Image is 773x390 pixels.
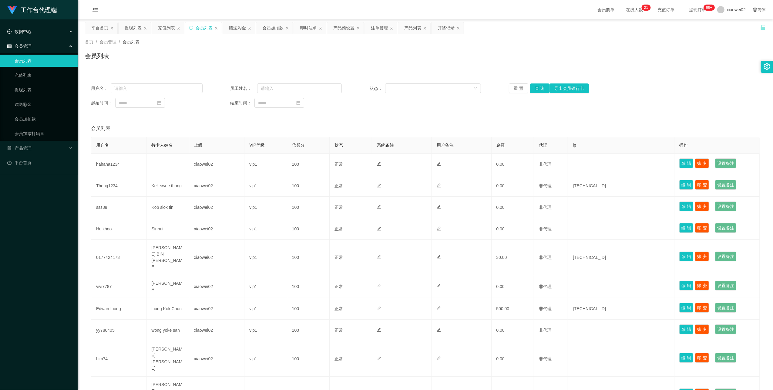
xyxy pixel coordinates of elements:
[146,275,189,298] td: [PERSON_NAME]
[679,202,693,211] button: 编 辑
[404,22,421,34] div: 产品列表
[492,154,534,175] td: 0.00
[189,341,244,377] td: xiaowei02
[15,69,73,81] a: 充值列表
[296,101,301,105] i: 图标: calendar
[695,158,709,168] button: 账 变
[85,0,106,20] i: 图标: menu-fold
[377,306,381,310] i: 图标: edit
[189,26,193,30] i: 图标: sync
[492,218,534,240] td: 0.00
[157,101,161,105] i: 图标: calendar
[695,281,709,290] button: 账 变
[377,162,381,166] i: 图标: edit
[300,22,317,34] div: 即时注单
[248,26,251,30] i: 图标: close
[15,98,73,110] a: 赠送彩金
[91,85,111,92] span: 用户名：
[753,8,757,12] i: 图标: global
[244,275,287,298] td: vip1
[334,306,343,311] span: 正常
[390,26,393,30] i: 图标: close
[334,226,343,231] span: 正常
[715,281,736,290] button: 设置备注
[679,223,693,233] button: 编 辑
[539,284,552,289] span: 非代理
[423,26,427,30] i: 图标: close
[492,175,534,197] td: 0.00
[679,303,693,313] button: 编 辑
[287,218,330,240] td: 100
[7,146,32,151] span: 产品管理
[334,183,343,188] span: 正常
[760,25,766,30] i: 图标: unlock
[85,51,109,60] h1: 会员列表
[550,83,589,93] button: 导出会员银行卡
[715,202,736,211] button: 设置备注
[151,143,173,148] span: 持卡人姓名
[456,26,460,30] i: 图标: close
[287,154,330,175] td: 100
[715,303,736,313] button: 设置备注
[334,328,343,333] span: 正常
[125,22,142,34] div: 提现列表
[146,298,189,320] td: Liong Kok Chun
[111,83,203,93] input: 请输入
[695,180,709,190] button: 账 变
[244,240,287,275] td: vip1
[695,202,709,211] button: 账 变
[96,143,109,148] span: 用户名
[334,143,343,148] span: 状态
[230,85,257,92] span: 员工姓名：
[695,223,709,233] button: 账 变
[686,8,709,12] span: 提现订单
[91,320,146,341] td: yy780405
[715,223,736,233] button: 设置备注
[91,197,146,218] td: sss88
[262,22,284,34] div: 会员加扣款
[146,218,189,240] td: Sinhui
[679,158,693,168] button: 编 辑
[91,22,108,34] div: 平台首页
[695,324,709,334] button: 账 变
[244,298,287,320] td: vip1
[370,85,385,92] span: 状态：
[21,0,57,20] h1: 工作台代理端
[244,218,287,240] td: vip1
[7,6,17,15] img: logo.9652507e.png
[287,275,330,298] td: 100
[377,356,381,361] i: 图标: edit
[189,218,244,240] td: xiaowei02
[287,298,330,320] td: 100
[91,341,146,377] td: Lim74
[91,240,146,275] td: 0177424173
[7,29,12,34] i: 图标: check-circle-o
[377,143,394,148] span: 系统备注
[15,55,73,67] a: 会员列表
[334,162,343,167] span: 正常
[437,143,454,148] span: 用户备注
[177,26,180,30] i: 图标: close
[679,281,693,290] button: 编 辑
[356,26,360,30] i: 图标: close
[110,26,114,30] i: 图标: close
[7,7,57,12] a: 工作台代理端
[539,226,552,231] span: 非代理
[623,8,646,12] span: 在线人数
[492,320,534,341] td: 0.00
[437,183,441,188] i: 图标: edit
[146,240,189,275] td: [PERSON_NAME] BIN [PERSON_NAME]
[146,320,189,341] td: wong yoke san
[474,86,477,91] i: 图标: down
[189,275,244,298] td: xiaowei02
[437,226,441,231] i: 图标: edit
[244,341,287,377] td: vip1
[715,180,736,190] button: 设置备注
[244,175,287,197] td: vip1
[334,255,343,260] span: 正常
[334,284,343,289] span: 正常
[568,175,674,197] td: [TECHNICAL_ID]
[492,197,534,218] td: 0.00
[679,353,693,363] button: 编 辑
[189,154,244,175] td: xiaowei02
